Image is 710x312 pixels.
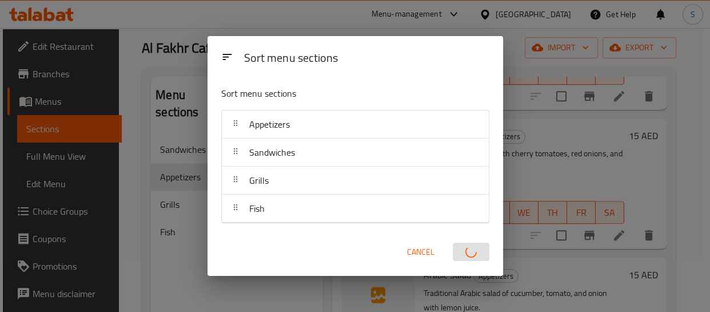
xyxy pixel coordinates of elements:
[407,245,434,259] span: Cancel
[240,46,494,72] div: Sort menu sections
[222,195,489,223] div: Fish
[249,172,269,189] span: Grills
[249,116,290,133] span: Appetizers
[249,144,295,161] span: Sandwiches
[222,110,489,139] div: Appetizers
[222,167,489,195] div: Grills
[249,200,265,217] span: Fish
[402,242,439,263] button: Cancel
[221,86,434,101] p: Sort menu sections
[222,139,489,167] div: Sandwiches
